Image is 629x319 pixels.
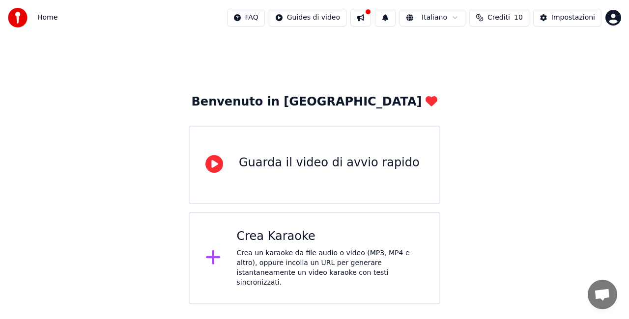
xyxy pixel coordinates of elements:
span: Home [37,13,57,23]
button: FAQ [227,9,265,27]
div: Crea Karaoke [237,229,424,244]
div: Impostazioni [551,13,595,23]
div: Guarda il video di avvio rapido [239,155,420,171]
button: Impostazioni [533,9,601,27]
div: Benvenuto in [GEOGRAPHIC_DATA] [192,94,438,110]
button: Guides di video [269,9,346,27]
button: Crediti10 [469,9,529,27]
img: youka [8,8,28,27]
span: 10 [514,13,523,23]
nav: breadcrumb [37,13,57,23]
div: Crea un karaoke da file audio o video (MP3, MP4 e altro), oppure incolla un URL per generare ista... [237,248,424,288]
span: Crediti [487,13,510,23]
a: Open chat [588,280,617,309]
